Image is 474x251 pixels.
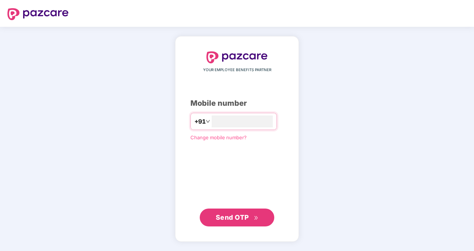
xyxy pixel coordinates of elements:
[7,8,69,20] img: logo
[195,117,206,126] span: +91
[254,216,259,220] span: double-right
[203,67,271,73] span: YOUR EMPLOYEE BENEFITS PARTNER
[200,209,274,226] button: Send OTPdouble-right
[216,213,249,221] span: Send OTP
[206,119,210,124] span: down
[190,98,284,109] div: Mobile number
[206,51,268,63] img: logo
[190,134,247,140] a: Change mobile number?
